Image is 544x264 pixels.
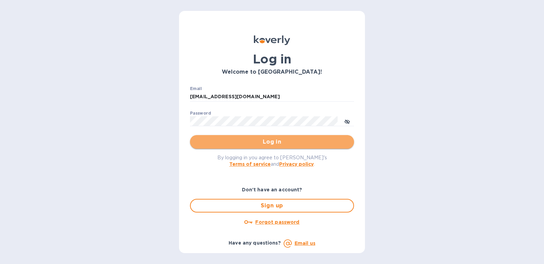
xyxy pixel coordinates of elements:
[190,92,354,102] input: Enter email address
[279,161,314,167] a: Privacy policy
[190,69,354,75] h3: Welcome to [GEOGRAPHIC_DATA]!
[255,219,299,225] u: Forgot password
[190,87,202,91] label: Email
[254,35,290,45] img: Koverly
[340,114,354,128] button: toggle password visibility
[190,199,354,212] button: Sign up
[229,240,281,246] b: Have any questions?
[190,52,354,66] h1: Log in
[190,111,211,115] label: Password
[242,187,302,192] b: Don't have an account?
[217,155,327,167] span: By logging in you agree to [PERSON_NAME]'s and .
[295,240,315,246] a: Email us
[195,138,349,146] span: Log in
[190,135,354,149] button: Log in
[196,202,348,210] span: Sign up
[229,161,271,167] a: Terms of service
